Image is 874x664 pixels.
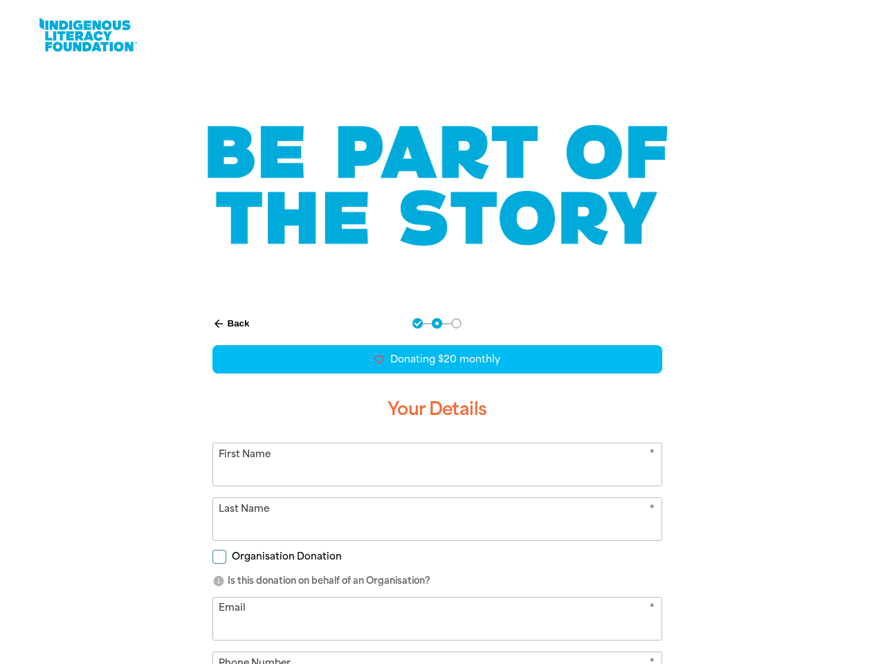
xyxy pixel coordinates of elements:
button: Navigate to step 1 of 3 to enter your donation amount [412,318,423,329]
p: Is this donation on behalf of an Organisation? [212,574,662,588]
button: Navigate to step 3 of 3 to enter your payment details [451,318,462,329]
i: arrow_back [212,317,225,330]
img: Be part of the story [195,98,680,274]
input: Organisation Donation [212,550,226,564]
i: info [212,575,225,587]
div: Donating $20 monthly [212,345,662,373]
span: Organisation Donation [232,550,342,563]
h3: Your Details [212,387,662,432]
button: Navigate to step 2 of 3 to enter your details [432,318,442,329]
button: Back [207,312,255,335]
